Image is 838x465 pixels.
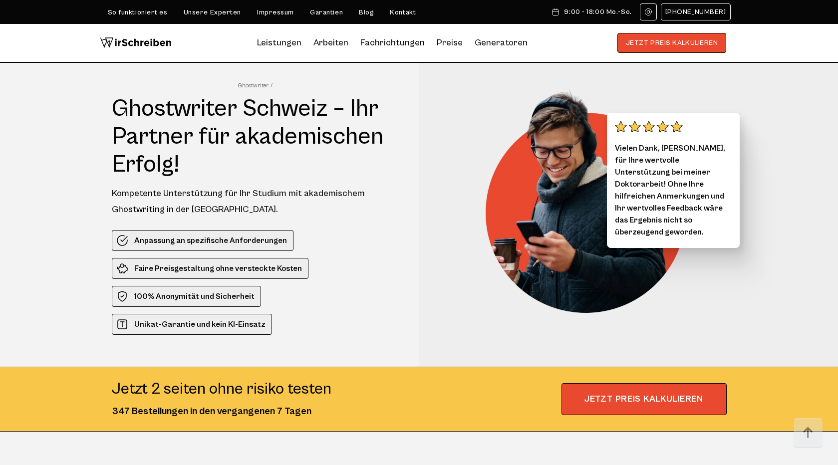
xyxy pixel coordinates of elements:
[112,230,293,251] li: Anpassung an spezifische Anforderungen
[607,113,740,248] div: Vielen Dank, [PERSON_NAME], für Ihre wertvolle Unterstützung bei meiner Doktorarbeit! Ohne Ihre h...
[390,8,416,16] a: Kontakt
[644,8,652,16] img: Email
[360,35,425,51] a: Fachrichtungen
[359,8,374,16] a: Blog
[100,33,172,53] img: logo wirschreiben
[112,379,331,399] div: Jetzt 2 seiten ohne risiko testen
[437,37,463,48] a: Preise
[564,8,631,16] span: 9:00 - 18:00 Mo.-So.
[615,121,683,133] img: stars
[108,8,168,16] a: So funktioniert es
[661,3,731,20] a: [PHONE_NUMBER]
[112,186,401,218] div: Kompetente Unterstützung für Ihr Studium mit akademischem Ghostwriting in der [GEOGRAPHIC_DATA].
[561,383,727,415] span: JETZT PREIS KALKULIEREN
[313,35,348,51] a: Arbeiten
[310,8,343,16] a: Garantien
[112,286,261,307] li: 100% Anonymität und Sicherheit
[238,82,273,90] a: Ghostwriter
[112,314,272,335] li: Unikat-Garantie und kein KI-Einsatz
[112,95,401,179] h1: Ghostwriter Schweiz – Ihr Partner für akademischen Erfolg!
[257,8,294,16] a: Impressum
[793,418,823,448] img: button top
[475,35,528,51] a: Generatoren
[112,258,308,279] li: Faire Preisgestaltung ohne versteckte Kosten
[116,234,128,246] img: Anpassung an spezifische Anforderungen
[112,404,331,419] div: 347 Bestellungen in den vergangenen 7 Tagen
[551,8,560,16] img: Schedule
[184,8,241,16] a: Unsere Experten
[116,318,128,330] img: Unikat-Garantie und kein KI-Einsatz
[486,87,700,313] img: Ghostwriter Schweiz – Ihr Partner für akademischen Erfolg!
[116,290,128,302] img: 100% Anonymität und Sicherheit
[665,8,726,16] span: [PHONE_NUMBER]
[617,33,727,53] button: JETZT PREIS KALKULIEREN
[257,35,301,51] a: Leistungen
[116,262,128,274] img: Faire Preisgestaltung ohne versteckte Kosten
